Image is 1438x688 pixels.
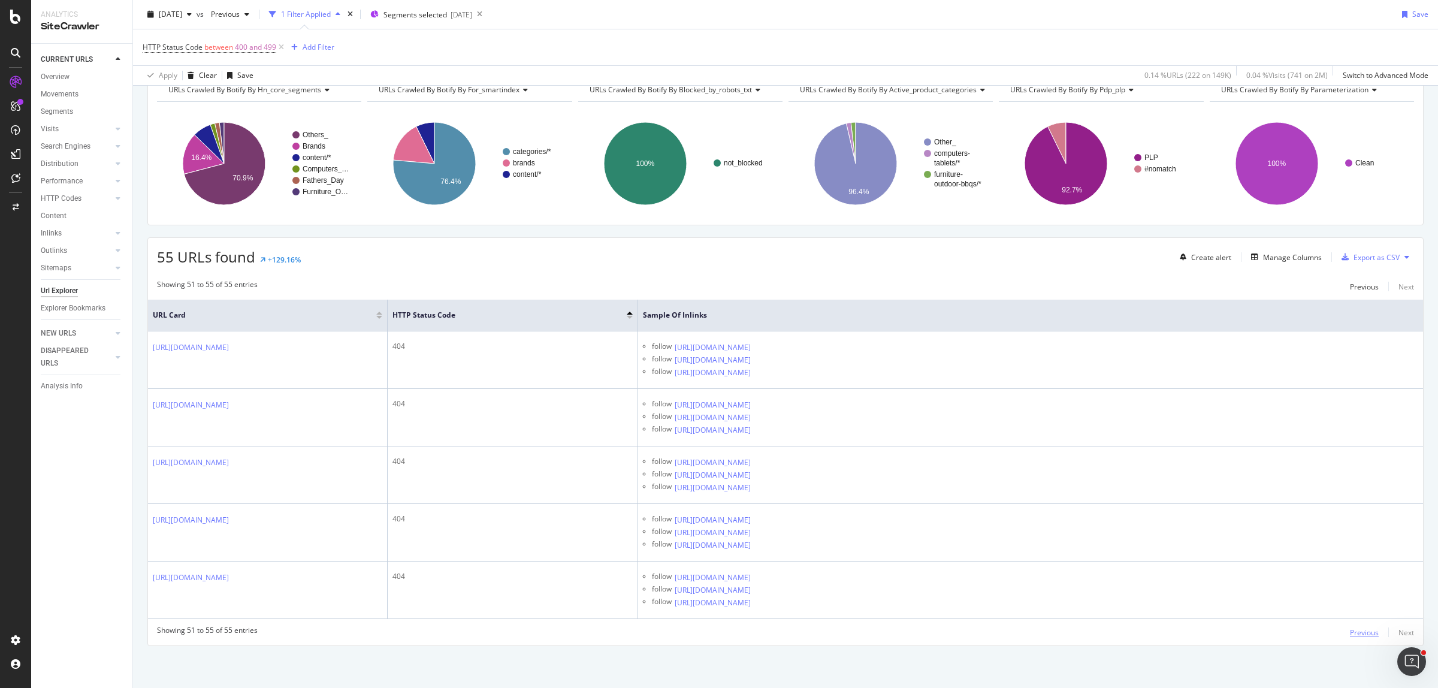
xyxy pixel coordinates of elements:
text: furniture- [934,170,963,179]
text: categories/* [513,147,551,156]
div: Create alert [1191,252,1231,262]
div: 0.04 % Visits ( 741 on 2M ) [1246,70,1328,80]
button: Switch to Advanced Mode [1338,66,1428,85]
div: Previous [1350,282,1379,292]
span: URLs Crawled By Botify By blocked_by_robots_txt [590,85,752,95]
a: Outlinks [41,245,112,257]
div: follow [652,526,672,539]
div: Overview [41,71,70,83]
h4: URLs Crawled By Botify By active_product_categories [797,80,995,99]
div: Next [1398,627,1414,638]
h4: URLs Crawled By Botify By parameterization [1219,80,1403,99]
div: Analytics [41,10,123,20]
text: computers- [934,149,970,158]
iframe: Intercom live chat [1397,647,1426,676]
div: Clear [199,70,217,80]
h4: URLs Crawled By Botify By hn_core_segments [166,80,351,99]
div: follow [652,424,672,436]
a: [URL][DOMAIN_NAME] [675,584,751,596]
text: Brands [303,142,325,150]
div: 0.14 % URLs ( 222 on 149K ) [1144,70,1231,80]
text: 16.4% [191,153,212,162]
div: Showing 51 to 55 of 55 entries [157,279,258,294]
svg: A chart. [999,111,1203,216]
div: Manage Columns [1263,252,1322,262]
button: Next [1398,625,1414,639]
text: content/* [513,170,542,179]
div: 1 Filter Applied [281,9,331,19]
a: Segments [41,105,124,118]
svg: A chart. [578,111,783,216]
a: HTTP Codes [41,192,112,205]
div: Distribution [41,158,78,170]
a: Sitemaps [41,262,112,274]
button: Previous [1350,625,1379,639]
div: Previous [1350,627,1379,638]
div: A chart. [1210,111,1414,216]
button: Next [1398,279,1414,294]
span: URLs Crawled By Botify By pdp_plp [1010,85,1125,95]
div: Save [1412,9,1428,19]
button: 1 Filter Applied [264,5,345,24]
text: Clean [1355,159,1374,167]
text: 76.4% [441,177,461,186]
div: HTTP Codes [41,192,81,205]
a: [URL][DOMAIN_NAME] [153,342,229,354]
a: Visits [41,123,112,135]
div: follow [652,469,672,481]
span: vs [197,9,206,19]
a: [URL][DOMAIN_NAME] [675,354,751,366]
a: [URL][DOMAIN_NAME] [675,527,751,539]
svg: A chart. [367,111,572,216]
text: #nomatch [1144,165,1176,173]
a: [URL][DOMAIN_NAME] [675,399,751,411]
span: URL Card [153,310,373,321]
text: content/* [303,153,331,162]
text: PLP [1144,153,1158,162]
text: Computers_… [303,165,349,173]
text: Furniture_O… [303,188,348,196]
a: [URL][DOMAIN_NAME] [675,482,751,494]
div: follow [652,584,672,596]
a: [URL][DOMAIN_NAME] [153,399,229,411]
div: A chart. [157,111,361,216]
text: outdoor-bbqs/* [934,180,981,188]
text: 100% [1267,159,1286,168]
a: [URL][DOMAIN_NAME] [675,572,751,584]
div: Visits [41,123,59,135]
text: brands [513,159,535,167]
text: Other_ [934,138,956,146]
div: Next [1398,282,1414,292]
button: Previous [1350,279,1379,294]
button: Save [222,66,253,85]
a: Performance [41,175,112,188]
span: URLs Crawled By Botify By active_product_categories [800,85,977,95]
span: HTTP Status Code [143,42,203,52]
a: [URL][DOMAIN_NAME] [153,457,229,469]
div: +129.16% [268,255,301,265]
button: Create alert [1175,248,1231,267]
div: times [345,8,355,20]
text: not_blocked [724,159,763,167]
a: CURRENT URLS [41,53,112,66]
div: Add Filter [303,42,334,52]
a: Analysis Info [41,380,124,393]
div: follow [652,341,672,354]
div: SiteCrawler [41,20,123,34]
div: Outlinks [41,245,67,257]
span: Previous [206,9,240,19]
a: Inlinks [41,227,112,240]
text: 92.7% [1062,186,1083,194]
div: follow [652,399,672,411]
a: [URL][DOMAIN_NAME] [153,572,229,584]
a: [URL][DOMAIN_NAME] [675,457,751,469]
a: Overview [41,71,124,83]
text: 70.9% [232,174,253,182]
a: Distribution [41,158,112,170]
div: Performance [41,175,83,188]
div: Movements [41,88,78,101]
text: Fathers_Day [303,176,344,185]
div: Search Engines [41,140,90,153]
